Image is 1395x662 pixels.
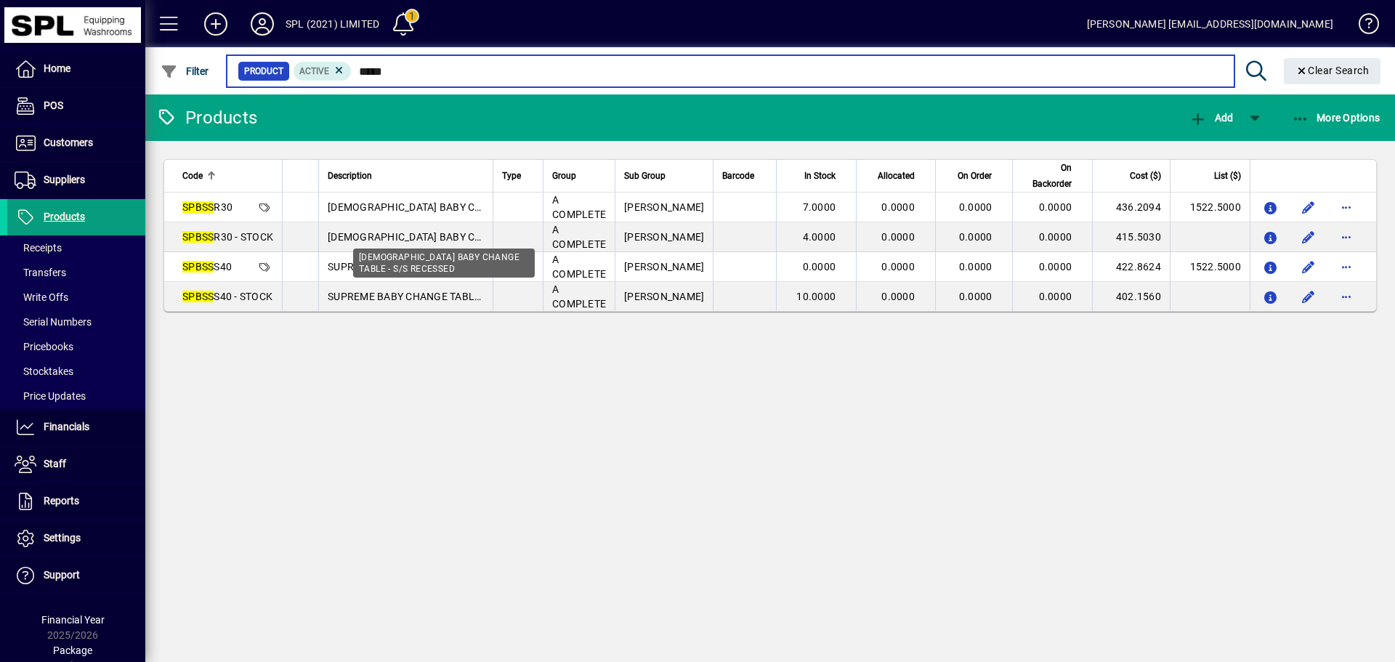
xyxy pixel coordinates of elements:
span: Description [328,168,372,184]
span: A COMPLETE [552,254,606,280]
button: Edit [1297,195,1320,219]
div: On Order [945,168,1006,184]
span: A COMPLETE [552,224,606,250]
span: 0.0000 [881,201,915,213]
a: Price Updates [7,384,145,408]
div: Type [502,168,534,184]
div: SPL (2021) LIMITED [286,12,379,36]
button: Clear [1284,58,1381,84]
td: 415.5030 [1092,222,1170,252]
button: More Options [1288,105,1384,131]
span: Transfers [15,267,66,278]
span: 0.0000 [1039,291,1072,302]
span: Financials [44,421,89,432]
span: 0.0000 [881,291,915,302]
a: Customers [7,125,145,161]
span: Clear Search [1295,65,1370,76]
em: SPBSS [182,201,214,213]
div: Allocated [865,168,928,184]
div: Products [156,106,257,129]
span: Type [502,168,521,184]
span: [PERSON_NAME] [624,231,704,243]
span: [DEMOGRAPHIC_DATA] BABY CHANGE TABLE - S/S RECESSED [328,231,620,243]
button: Add [1186,105,1237,131]
span: 0.0000 [1039,231,1072,243]
span: 0.0000 [881,231,915,243]
a: Staff [7,446,145,483]
span: On Backorder [1022,160,1072,192]
span: Code [182,168,203,184]
span: Sub Group [624,168,666,184]
button: More options [1335,225,1358,249]
span: Staff [44,458,66,469]
a: Stocktakes [7,359,145,384]
a: Receipts [7,235,145,260]
span: [PERSON_NAME] [624,261,704,273]
span: [PERSON_NAME] [624,201,704,213]
span: Receipts [15,242,62,254]
a: Reports [7,483,145,520]
a: Knowledge Base [1348,3,1377,50]
a: POS [7,88,145,124]
div: [DEMOGRAPHIC_DATA] BABY CHANGE TABLE - S/S RECESSED [353,249,535,278]
div: Group [552,168,606,184]
button: More options [1335,255,1358,278]
span: More Options [1292,112,1380,124]
span: Filter [161,65,209,77]
button: More options [1335,285,1358,308]
button: More options [1335,195,1358,219]
div: Barcode [722,168,767,184]
a: Home [7,51,145,87]
span: 0.0000 [1039,201,1072,213]
span: Serial Numbers [15,316,92,328]
a: Serial Numbers [7,310,145,334]
span: 0.0000 [959,231,992,243]
span: Products [44,211,85,222]
span: Pricebooks [15,341,73,352]
span: Active [299,66,329,76]
span: Cost ($) [1130,168,1161,184]
span: R30 [182,201,232,213]
span: 0.0000 [959,291,992,302]
span: Home [44,62,70,74]
span: 0.0000 [1039,261,1072,273]
td: 402.1560 [1092,282,1170,311]
a: Transfers [7,260,145,285]
td: 422.8624 [1092,252,1170,282]
td: 1522.5000 [1170,193,1250,222]
div: Description [328,168,484,184]
button: Add [193,11,239,37]
em: SPBSS [182,231,214,243]
span: Suppliers [44,174,85,185]
span: Write Offs [15,291,68,303]
span: SUPREME BABY CHANGE TABLE - S/S SURFACE [328,291,551,302]
div: [PERSON_NAME] [EMAIL_ADDRESS][DOMAIN_NAME] [1087,12,1333,36]
a: Financials [7,409,145,445]
span: [PERSON_NAME] [624,291,704,302]
span: List ($) [1214,168,1241,184]
span: S40 - STOCK [182,291,272,302]
button: Filter [157,58,213,84]
a: Pricebooks [7,334,145,359]
span: Package [53,645,92,656]
span: 0.0000 [959,201,992,213]
span: Customers [44,137,93,148]
span: Barcode [722,168,754,184]
span: 7.0000 [803,201,836,213]
span: Support [44,569,80,581]
a: Settings [7,520,145,557]
a: Suppliers [7,162,145,198]
span: 10.0000 [796,291,836,302]
em: SPBSS [182,261,214,273]
span: S40 [182,261,232,273]
button: Edit [1297,285,1320,308]
span: On Order [958,168,992,184]
span: 0.0000 [881,261,915,273]
td: 436.2094 [1092,193,1170,222]
span: Stocktakes [15,366,73,377]
span: [DEMOGRAPHIC_DATA] BABY CHANGE TABLE - S/S RECESSED [328,201,620,213]
div: On Backorder [1022,160,1085,192]
div: Code [182,168,273,184]
a: Write Offs [7,285,145,310]
button: Profile [239,11,286,37]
